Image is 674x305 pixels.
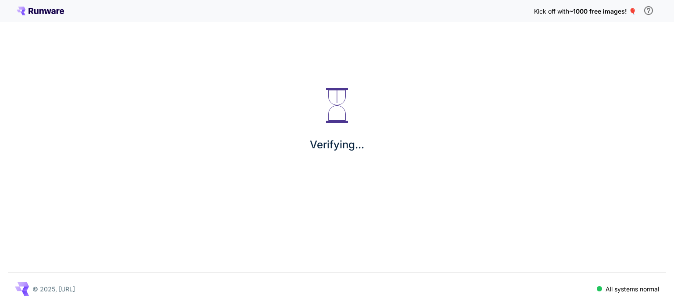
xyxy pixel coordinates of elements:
p: © 2025, [URL] [32,284,75,294]
button: In order to qualify for free credit, you need to sign up with a business email address and click ... [640,2,657,19]
p: All systems normal [606,284,659,294]
p: Verifying... [310,137,364,153]
span: ~1000 free images! 🎈 [569,7,636,15]
span: Kick off with [534,7,569,15]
